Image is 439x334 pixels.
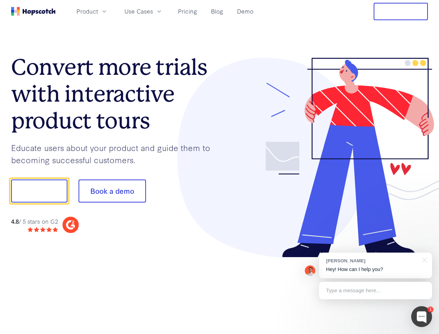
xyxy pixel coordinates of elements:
button: Show me! [11,180,67,202]
div: / 5 stars on G2 [11,217,58,226]
strong: 4.8 [11,217,19,225]
a: Demo [234,6,256,17]
div: [PERSON_NAME] [326,257,418,264]
a: Blog [208,6,226,17]
span: Use Cases [124,7,153,16]
a: Pricing [175,6,200,17]
p: Hey! How can I help you? [326,266,425,273]
a: Home [11,7,56,16]
button: Book a demo [79,180,146,202]
img: Mark Spera [305,265,315,276]
div: Type a message here... [319,282,432,299]
h1: Convert more trials with interactive product tours [11,54,220,134]
div: 1 [428,307,433,312]
p: Educate users about your product and guide them to becoming successful customers. [11,142,220,166]
span: Product [76,7,98,16]
button: Use Cases [120,6,167,17]
button: Product [72,6,112,17]
button: Free Trial [374,3,428,20]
